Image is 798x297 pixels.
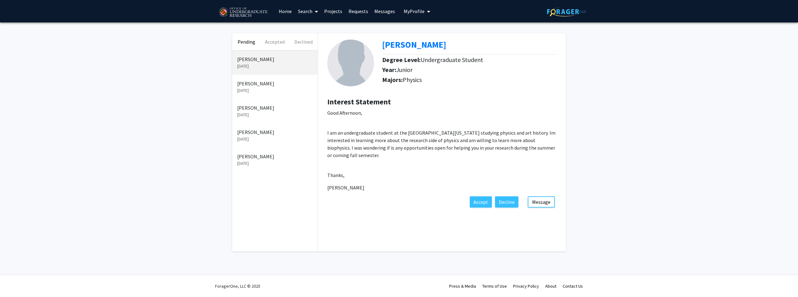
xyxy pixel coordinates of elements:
[449,283,476,289] a: Press & Media
[237,55,313,63] p: [PERSON_NAME]
[327,129,556,159] p: I am an undergraduate student at the [GEOGRAPHIC_DATA][US_STATE] studying physics and art history...
[237,87,313,94] p: [DATE]
[421,56,483,64] span: Undergraduate Student
[482,283,507,289] a: Terms of Use
[563,283,583,289] a: Contact Us
[528,196,555,208] button: Message
[5,269,26,292] iframe: Chat
[237,128,313,136] p: [PERSON_NAME]
[545,283,556,289] a: About
[215,275,260,297] div: ForagerOne, LLC © 2025
[495,196,518,208] button: Decline
[232,33,261,50] button: Pending
[321,0,345,22] a: Projects
[327,184,364,191] span: [PERSON_NAME]
[237,80,313,87] p: [PERSON_NAME]
[276,0,295,22] a: Home
[237,160,313,167] p: [DATE]
[371,0,398,22] a: Messages
[382,56,421,64] b: Degree Level:
[403,76,422,84] span: Physics
[289,33,318,50] button: Declined
[404,8,425,14] span: My Profile
[396,66,412,74] span: Junior
[382,66,396,74] b: Year:
[470,196,492,208] button: Accept
[327,109,556,117] p: Good Afternoon,
[261,33,289,50] button: Accepted
[327,171,556,179] p: Thanks,
[237,112,313,118] p: [DATE]
[237,104,313,112] p: [PERSON_NAME]
[382,39,446,50] a: Opens in a new tab
[237,63,313,69] p: [DATE]
[217,5,269,20] img: University of Maryland Logo
[237,153,313,160] p: [PERSON_NAME]
[327,97,391,107] b: Interest Statement
[547,7,586,17] img: ForagerOne Logo
[345,0,371,22] a: Requests
[237,136,313,142] p: [DATE]
[382,76,403,84] b: Majors:
[513,283,539,289] a: Privacy Policy
[327,40,374,86] img: Profile Picture
[382,39,446,50] b: [PERSON_NAME]
[295,0,321,22] a: Search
